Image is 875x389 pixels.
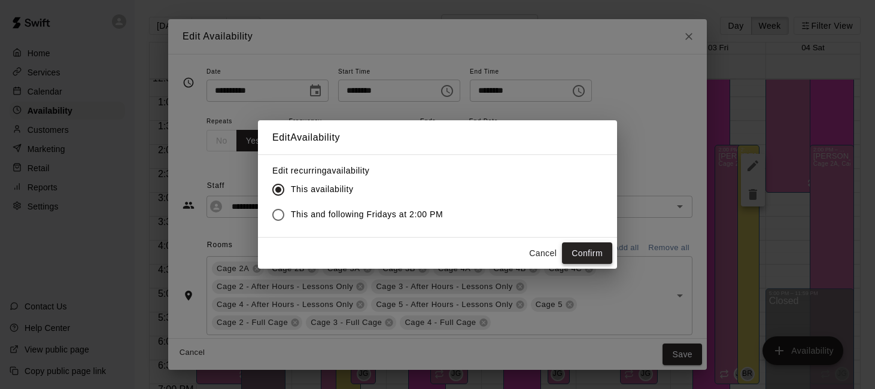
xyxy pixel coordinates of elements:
span: This availability [291,183,353,196]
span: This and following Fridays at 2:00 PM [291,208,443,221]
button: Cancel [524,242,562,265]
button: Confirm [562,242,612,265]
label: Edit recurring availability [272,165,452,177]
h2: Edit Availability [258,120,617,155]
